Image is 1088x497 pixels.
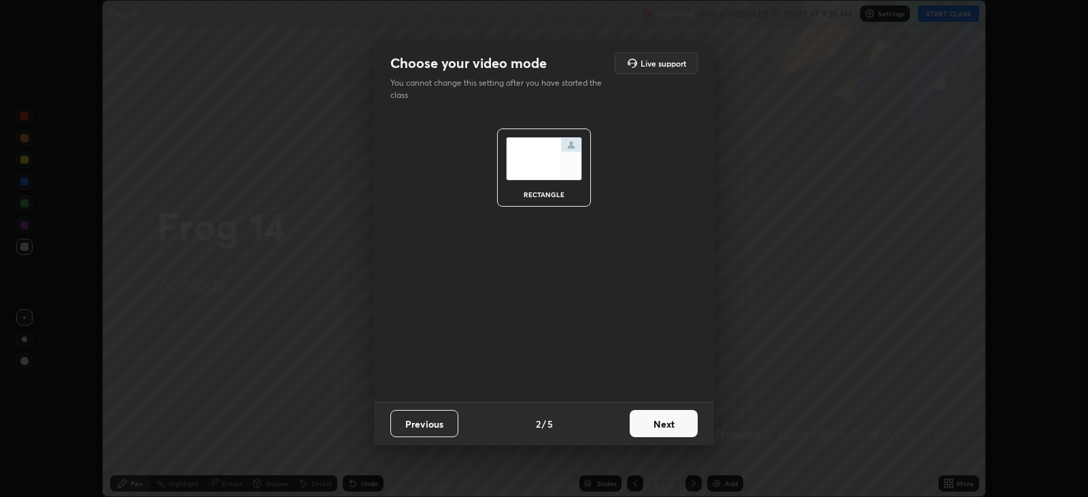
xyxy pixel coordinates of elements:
[517,191,571,198] div: rectangle
[542,417,546,431] h4: /
[390,410,458,437] button: Previous
[641,59,686,67] h5: Live support
[547,417,553,431] h4: 5
[506,137,582,180] img: normalScreenIcon.ae25ed63.svg
[536,417,541,431] h4: 2
[390,77,611,101] p: You cannot change this setting after you have started the class
[390,54,547,72] h2: Choose your video mode
[630,410,698,437] button: Next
